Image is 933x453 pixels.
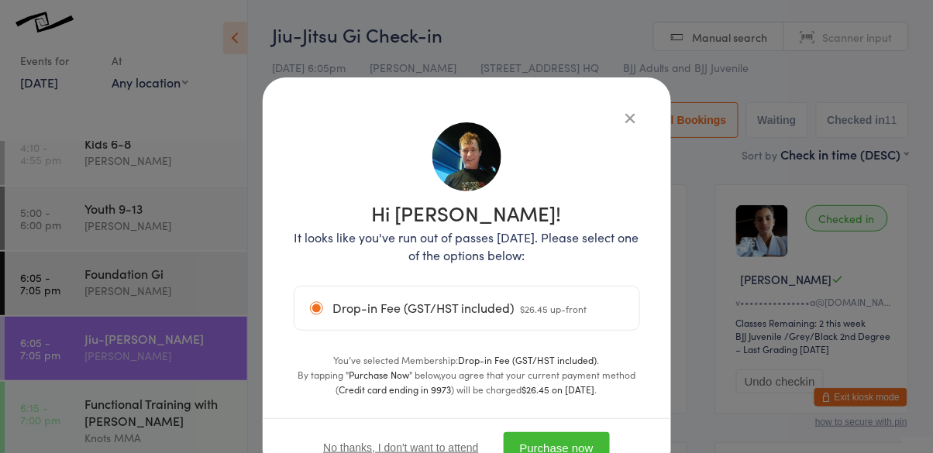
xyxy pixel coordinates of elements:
[294,352,640,367] div: You’ve selected Membership: .
[336,368,636,396] span: you agree that your current payment method (
[349,368,409,381] strong: Purchase Now
[294,203,640,223] h1: Hi [PERSON_NAME]!
[521,302,587,315] span: $26.45 up-front
[522,383,595,396] strong: $26.45 on [DATE]
[294,367,640,396] div: By tapping " " below,
[339,383,452,396] strong: Credit card ending in 9973
[294,228,640,264] p: It looks like you've run out of passes [DATE]. Please select one of the options below:
[431,121,503,193] img: image1711708799.png
[452,383,597,396] span: ) will be charged .
[459,353,597,366] strong: Drop-in Fee (GST/HST included)
[310,287,624,330] label: Drop-in Fee (GST/HST included)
